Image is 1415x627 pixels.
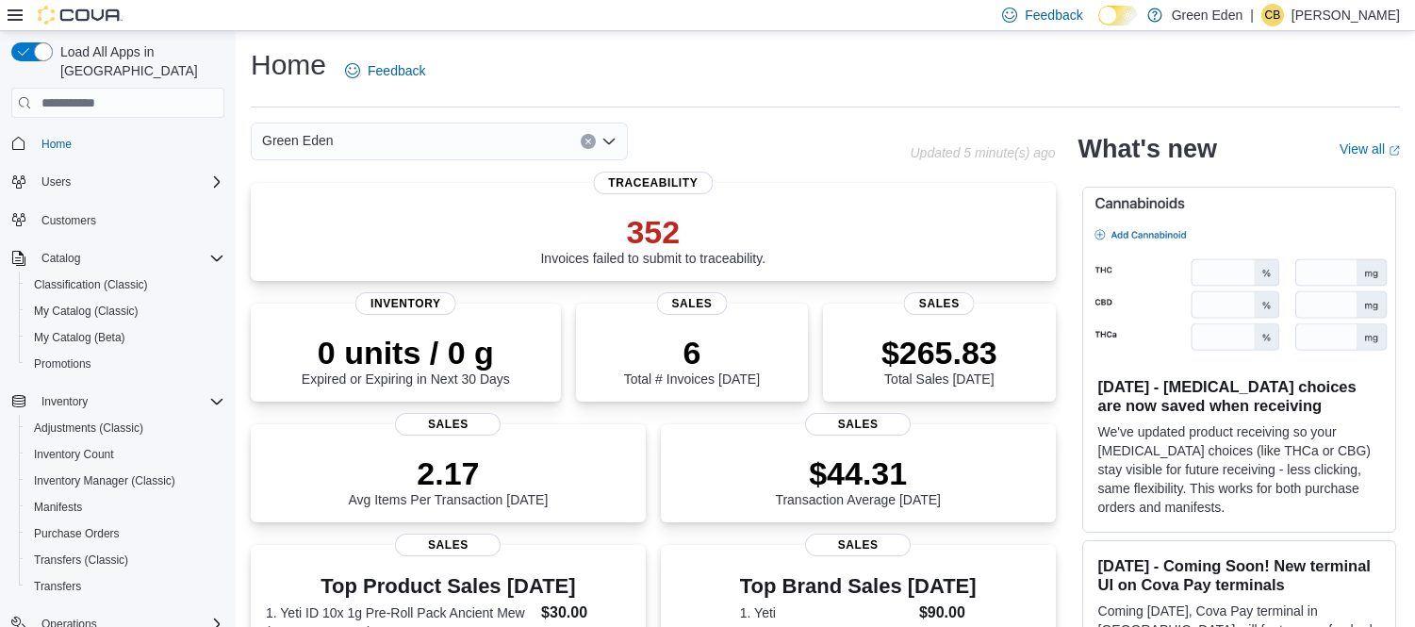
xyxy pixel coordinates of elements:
span: Classification (Classic) [26,273,224,296]
button: My Catalog (Classic) [19,298,232,324]
p: 2.17 [348,454,548,492]
span: Purchase Orders [26,522,224,545]
span: Green Eden [262,129,334,152]
p: Green Eden [1172,4,1243,26]
button: Clear input [581,134,596,149]
span: Sales [805,413,911,436]
span: CB [1265,4,1281,26]
p: We've updated product receiving so your [MEDICAL_DATA] choices (like THCa or CBG) stay visible fo... [1098,422,1380,517]
h3: Top Brand Sales [DATE] [740,575,977,598]
h1: Home [251,46,326,84]
p: 352 [540,213,765,251]
button: Promotions [19,351,232,377]
button: Open list of options [601,134,617,149]
span: Sales [904,292,975,315]
a: Inventory Manager (Classic) [26,470,183,492]
div: Avg Items Per Transaction [DATE] [348,454,548,507]
svg: External link [1389,145,1400,157]
p: $265.83 [881,334,997,371]
span: Inventory [41,394,88,409]
p: [PERSON_NAME] [1292,4,1400,26]
button: Manifests [19,494,232,520]
button: Customers [4,206,232,234]
span: Inventory [355,292,456,315]
span: Sales [656,292,727,315]
input: Dark Mode [1098,6,1138,25]
button: Users [4,169,232,195]
a: Adjustments (Classic) [26,417,151,439]
span: Customers [34,208,224,232]
a: Promotions [26,353,99,375]
a: View allExternal link [1340,141,1400,157]
span: Purchase Orders [34,526,120,541]
span: Load All Apps in [GEOGRAPHIC_DATA] [53,42,224,80]
h2: What's new [1078,134,1217,164]
div: Expired or Expiring in Next 30 Days [302,334,510,387]
button: Inventory [4,388,232,415]
div: Christa Bumpous [1261,4,1284,26]
span: Catalog [34,247,224,270]
button: Inventory Manager (Classic) [19,468,232,494]
button: Catalog [34,247,88,270]
div: Transaction Average [DATE] [775,454,941,507]
button: Classification (Classic) [19,272,232,298]
div: Invoices failed to submit to traceability. [540,213,765,266]
span: Home [41,137,72,152]
span: Traceability [593,172,713,194]
h3: [DATE] - Coming Soon! New terminal UI on Cova Pay terminals [1098,556,1380,594]
dd: $90.00 [919,602,977,624]
span: My Catalog (Classic) [34,304,139,319]
span: Inventory Manager (Classic) [34,473,175,488]
span: Customers [41,213,96,228]
span: Transfers [26,575,224,598]
span: Manifests [34,500,82,515]
a: Inventory Count [26,443,122,466]
span: Classification (Classic) [34,277,148,292]
dt: 1. Yeti [740,603,912,622]
span: Transfers (Classic) [26,549,224,571]
span: Adjustments (Classic) [34,421,143,436]
dd: $30.00 [541,602,631,624]
a: Manifests [26,496,90,519]
a: Transfers (Classic) [26,549,136,571]
p: 6 [624,334,760,371]
a: Transfers [26,575,89,598]
h3: [DATE] - [MEDICAL_DATA] choices are now saved when receiving [1098,377,1380,415]
a: Classification (Classic) [26,273,156,296]
p: $44.31 [775,454,941,492]
span: Home [34,131,224,155]
span: Users [34,171,224,193]
span: Sales [805,534,911,556]
span: My Catalog (Beta) [26,326,224,349]
button: Transfers (Classic) [19,547,232,573]
a: My Catalog (Beta) [26,326,133,349]
span: Users [41,174,71,190]
span: Transfers [34,579,81,594]
span: Sales [395,413,501,436]
button: Catalog [4,245,232,272]
p: | [1250,4,1254,26]
img: Cova [38,6,123,25]
button: Inventory [34,390,95,413]
a: Purchase Orders [26,522,127,545]
span: Inventory Count [26,443,224,466]
span: Inventory Manager (Classic) [26,470,224,492]
button: Transfers [19,573,232,600]
p: 0 units / 0 g [302,334,510,371]
a: My Catalog (Classic) [26,300,146,322]
span: My Catalog (Beta) [34,330,125,345]
a: Feedback [337,52,433,90]
span: Feedback [368,61,425,80]
h3: Top Product Sales [DATE] [266,575,631,598]
button: Home [4,129,232,157]
button: Purchase Orders [19,520,232,547]
span: Manifests [26,496,224,519]
span: Promotions [26,353,224,375]
a: Home [34,133,79,156]
span: Dark Mode [1098,25,1099,26]
span: Adjustments (Classic) [26,417,224,439]
div: Total # Invoices [DATE] [624,334,760,387]
span: My Catalog (Classic) [26,300,224,322]
span: Catalog [41,251,80,266]
button: Inventory Count [19,441,232,468]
